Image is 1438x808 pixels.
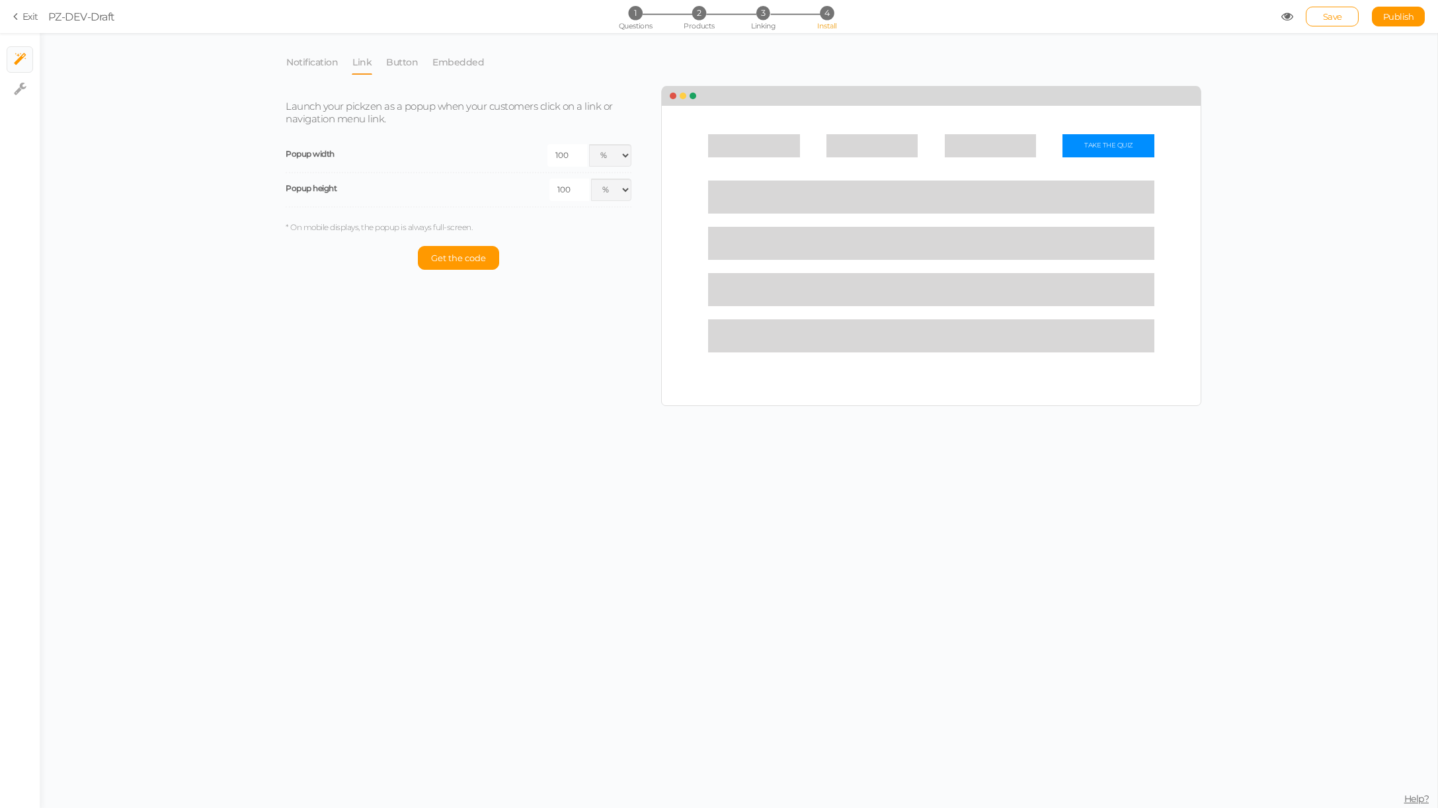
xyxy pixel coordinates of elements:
[385,50,419,75] a: Button
[692,6,706,20] span: 2
[732,6,793,20] li: 3 Linking
[820,6,834,20] span: 4
[1404,793,1429,805] span: Help?
[684,21,715,30] span: Products
[286,50,352,75] li: Notification
[756,6,770,20] span: 3
[796,6,858,20] li: 4 Install
[418,246,499,270] button: Get the code
[431,253,486,263] span: Get the code
[628,6,642,20] span: 1
[13,10,38,23] a: Exit
[432,50,498,75] li: Embedded
[618,21,652,30] span: Questions
[286,183,337,193] span: Popup height
[286,222,472,232] span: * On mobile displays, the popup is always full-screen.
[1383,11,1414,22] span: Publish
[432,50,485,75] a: Embedded
[668,6,730,20] li: 2 Products
[817,21,836,30] span: Install
[286,100,613,125] span: Launch your pickzen as a popup when your customers click on a link or navigation menu link.
[1084,141,1133,150] span: TAKE THE QUIZ
[751,21,775,30] span: Linking
[352,50,385,75] li: Link
[385,50,432,75] li: Button
[48,9,115,24] div: PZ-DEV-Draft
[286,50,339,75] a: Notification
[286,149,335,159] span: Popup width
[1323,11,1342,22] span: Save
[352,50,372,75] a: Link
[604,6,666,20] li: 1 Questions
[1306,7,1359,26] div: Save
